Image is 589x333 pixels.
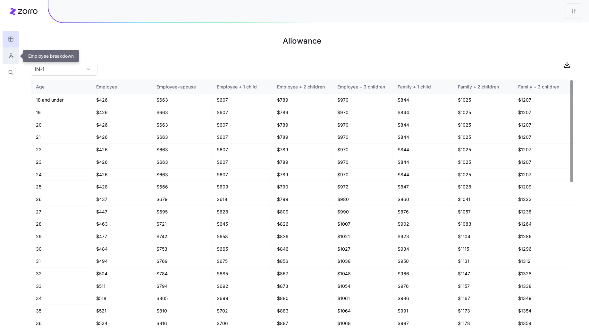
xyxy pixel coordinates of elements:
td: $1007 [332,218,393,230]
div: Employee + 3 children [338,83,387,90]
td: 32 [31,268,91,280]
td: $970 [332,94,393,106]
td: $426 [91,156,151,169]
div: Family + 1 child [398,83,448,90]
td: $1025 [453,94,513,106]
td: $789 [272,144,332,156]
td: $1025 [453,106,513,119]
td: $876 [393,206,453,218]
td: $789 [272,156,332,169]
td: $692 [212,280,272,293]
td: $923 [393,230,453,243]
td: $986 [393,292,453,305]
td: $1041 [453,193,513,206]
td: $1207 [513,131,574,144]
td: 27 [31,206,91,218]
td: $753 [151,243,212,255]
td: $695 [151,206,212,218]
td: $970 [332,144,393,156]
td: $789 [272,94,332,106]
td: $990 [332,206,393,218]
td: $428 [91,181,151,193]
td: $810 [151,305,212,317]
td: $618 [212,193,272,206]
td: $844 [393,144,453,156]
td: $699 [212,292,272,305]
td: $1286 [513,230,574,243]
td: $628 [212,206,272,218]
td: $1359 [513,317,574,330]
td: 20 [31,119,91,131]
td: $1068 [332,317,393,330]
td: $1025 [453,144,513,156]
td: $504 [91,268,151,280]
td: $1083 [453,218,513,230]
td: 33 [31,280,91,293]
td: 26 [31,193,91,206]
td: $706 [212,317,272,330]
td: $856 [272,255,332,268]
td: $675 [212,255,272,268]
td: $1207 [513,106,574,119]
div: Age [36,83,86,90]
td: $607 [212,144,272,156]
td: $867 [272,268,332,280]
td: $1061 [332,292,393,305]
td: 31 [31,255,91,268]
td: $970 [332,119,393,131]
td: $846 [272,243,332,255]
td: $991 [393,305,453,317]
td: $1025 [453,119,513,131]
td: 19 [31,106,91,119]
td: $789 [272,131,332,144]
td: $887 [272,317,332,330]
td: $518 [91,292,151,305]
td: $1038 [332,255,393,268]
td: $844 [393,119,453,131]
td: $873 [272,280,332,293]
td: $645 [212,218,272,230]
td: $1312 [513,255,574,268]
h1: Allowance [31,33,574,49]
td: 25 [31,181,91,193]
td: $844 [393,169,453,181]
td: $976 [393,280,453,293]
td: $484 [91,243,151,255]
td: $426 [91,131,151,144]
td: $1054 [332,280,393,293]
div: Family + 3 children [518,83,568,90]
td: $844 [393,156,453,169]
td: $1021 [332,230,393,243]
td: $847 [393,181,453,193]
td: $799 [272,193,332,206]
td: $970 [332,131,393,144]
td: $663 [151,156,212,169]
td: $880 [272,292,332,305]
td: $524 [91,317,151,330]
td: $463 [91,218,151,230]
td: $1207 [513,156,574,169]
div: Family + 2 children [458,83,508,90]
td: $494 [91,255,151,268]
td: $1025 [453,169,513,181]
td: $663 [151,94,212,106]
div: Employee + 1 child [217,83,266,90]
td: $607 [212,169,272,181]
td: $839 [272,230,332,243]
td: $1115 [453,243,513,255]
td: $1025 [453,131,513,144]
td: 21 [31,131,91,144]
td: $816 [151,317,212,330]
td: $437 [91,193,151,206]
label: Rating area [31,54,55,62]
div: Employee [96,83,146,90]
div: Employee+spouse [156,83,206,90]
td: 23 [31,156,91,169]
td: $844 [393,106,453,119]
td: $970 [332,156,393,169]
td: $666 [151,181,212,193]
td: $1209 [513,181,574,193]
td: $790 [272,181,332,193]
td: $809 [272,206,332,218]
td: $789 [272,119,332,131]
